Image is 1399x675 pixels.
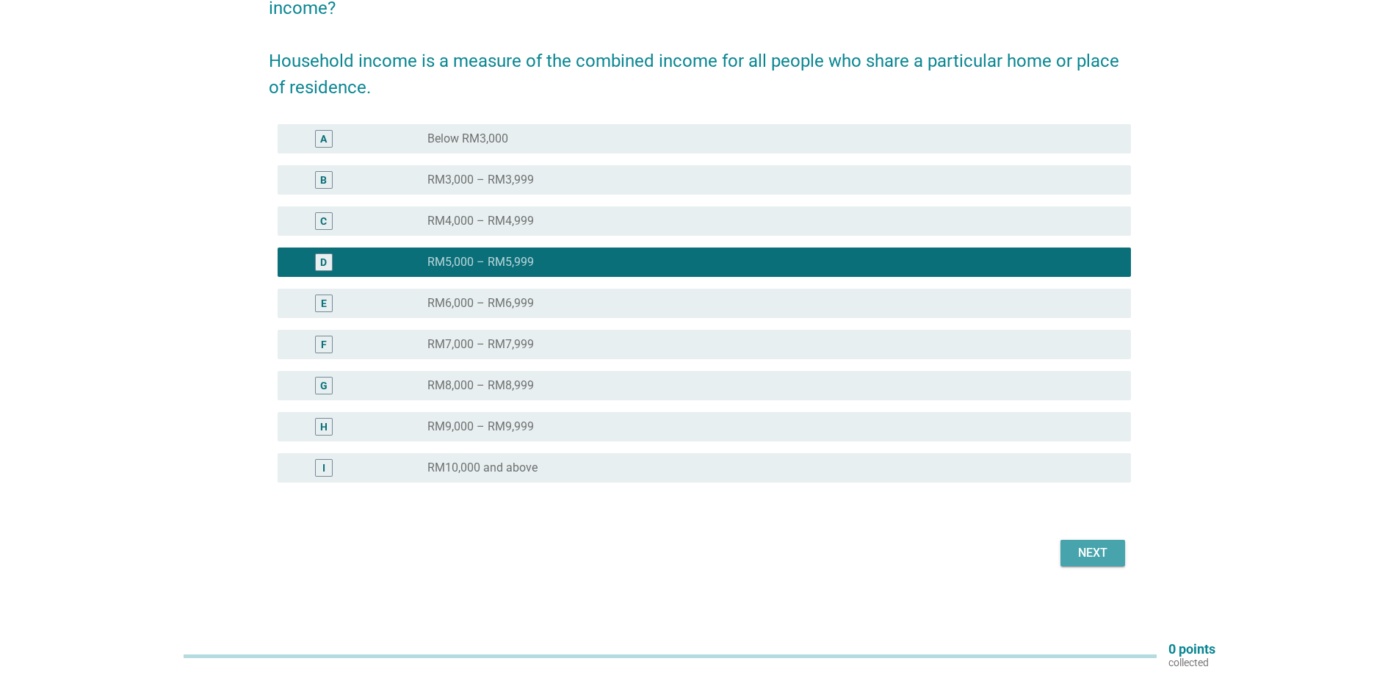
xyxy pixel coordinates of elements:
[427,419,534,434] label: RM9,000 – RM9,999
[427,378,534,393] label: RM8,000 – RM8,999
[320,131,327,147] div: A
[1168,656,1215,669] p: collected
[1072,544,1113,562] div: Next
[427,296,534,311] label: RM6,000 – RM6,999
[427,173,534,187] label: RM3,000 – RM3,999
[427,255,534,270] label: RM5,000 – RM5,999
[427,214,534,228] label: RM4,000 – RM4,999
[320,214,327,229] div: C
[321,337,327,353] div: F
[1168,643,1215,656] p: 0 points
[320,255,327,270] div: D
[320,419,328,435] div: H
[320,173,327,188] div: B
[427,337,534,352] label: RM7,000 – RM7,999
[322,461,325,476] div: I
[1060,540,1125,566] button: Next
[427,131,508,146] label: Below RM3,000
[320,378,328,394] div: G
[427,461,538,475] label: RM10,000 and above
[321,296,327,311] div: E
